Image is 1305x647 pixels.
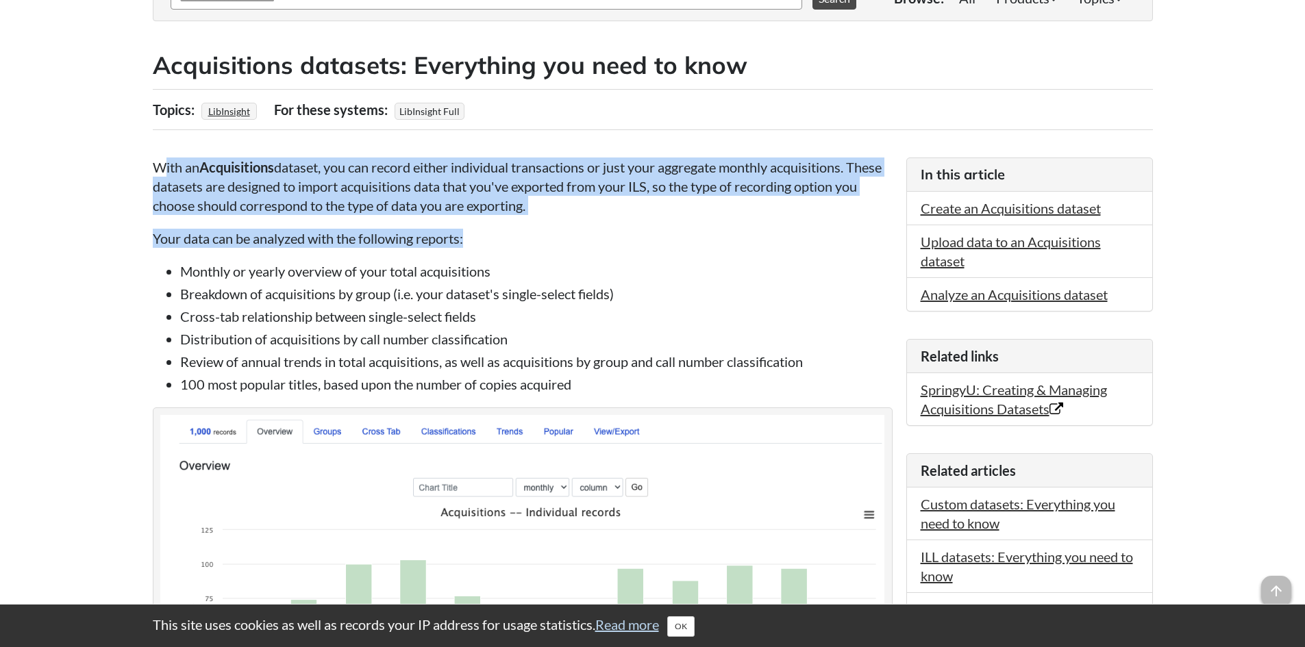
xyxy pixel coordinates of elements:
a: Create an Acquisitions dataset [921,200,1101,216]
li: Cross-tab relationship between single-select fields [180,307,893,326]
span: LibInsight Full [395,103,464,120]
h2: Acquisitions datasets: Everything you need to know [153,49,1153,82]
a: Analyze an Acquisitions dataset [921,286,1108,303]
button: Close [667,616,695,637]
a: LibInsight [206,101,252,121]
strong: Acquisitions [199,159,274,175]
span: arrow_upward [1261,576,1291,606]
p: With an dataset, you can record either individual transactions or just your aggregate monthly acq... [153,157,893,215]
span: Related links [921,348,999,364]
p: Your data can be analyzed with the following reports: [153,229,893,248]
a: Counts/Aggregate datasets: Everything you need to know [921,601,1091,637]
a: SpringyU: Creating & Managing Acquisitions Datasets [921,381,1107,417]
span: Related articles [921,462,1016,479]
li: 100 most popular titles, based upon the number of copies acquired [180,375,893,394]
li: Distribution of acquisitions by call number classification [180,329,893,348]
li: Monthly or yearly overview of your total acquisitions [180,262,893,281]
div: This site uses cookies as well as records your IP address for usage statistics. [139,615,1167,637]
a: arrow_upward [1261,577,1291,594]
li: Breakdown of acquisitions by group (i.e. your dataset's single-select fields) [180,284,893,303]
li: Review of annual trends in total acquisitions, as well as acquisitions by group and call number c... [180,352,893,371]
a: Custom datasets: Everything you need to know [921,496,1115,531]
a: Upload data to an Acquisitions dataset [921,233,1101,269]
a: Read more [595,616,659,633]
a: ILL datasets: Everything you need to know [921,548,1133,584]
div: For these systems: [274,97,391,123]
div: Topics: [153,97,198,123]
h3: In this article [921,165,1139,184]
